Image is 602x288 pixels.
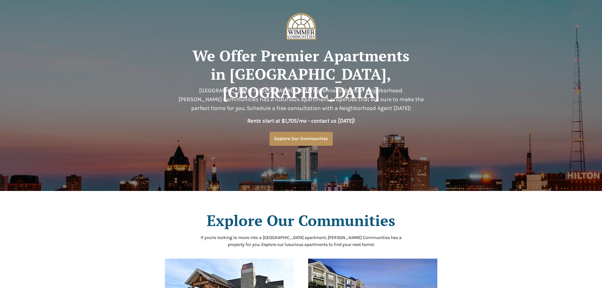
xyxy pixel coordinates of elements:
[179,87,424,112] span: [GEOGRAPHIC_DATA] is [GEOGRAPHIC_DATA]'s premier suburban neighborhood. [PERSON_NAME] Communities...
[247,117,355,124] em: Rents start at $1,705/mo - contact us [DATE]!
[270,136,333,141] span: Explore Our Communites
[270,132,333,146] a: Explore Our Communites
[207,210,395,230] span: Explore Our Communities
[201,235,402,247] span: If you're looking to move into a [GEOGRAPHIC_DATA] apartment, [PERSON_NAME] Communities has a pro...
[192,46,410,102] span: We Offer Premier Apartments in [GEOGRAPHIC_DATA], [GEOGRAPHIC_DATA]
